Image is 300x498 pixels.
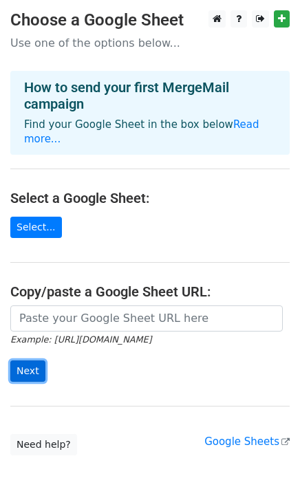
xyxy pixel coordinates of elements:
h3: Choose a Google Sheet [10,10,290,30]
h4: Select a Google Sheet: [10,190,290,206]
iframe: Chat Widget [231,432,300,498]
a: Need help? [10,434,77,455]
p: Find your Google Sheet in the box below [24,118,276,147]
div: 聊天小组件 [231,432,300,498]
a: Select... [10,217,62,238]
small: Example: [URL][DOMAIN_NAME] [10,334,151,345]
input: Next [10,360,45,382]
p: Use one of the options below... [10,36,290,50]
h4: How to send your first MergeMail campaign [24,79,276,112]
input: Paste your Google Sheet URL here [10,305,283,332]
a: Google Sheets [204,435,290,448]
a: Read more... [24,118,259,145]
h4: Copy/paste a Google Sheet URL: [10,283,290,300]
